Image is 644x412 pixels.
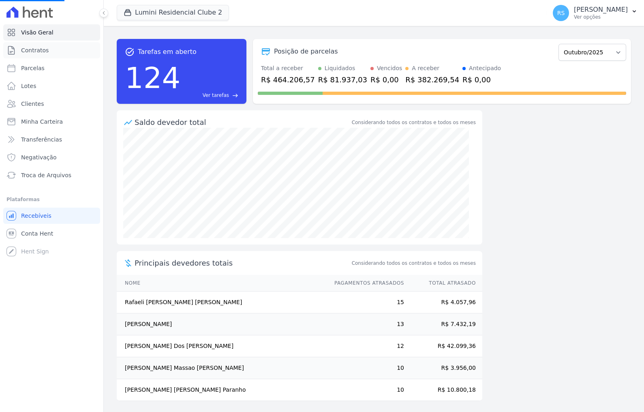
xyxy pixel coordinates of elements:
[404,292,482,313] td: R$ 4.057,96
[117,292,327,313] td: Rafaeli [PERSON_NAME] [PERSON_NAME]
[327,275,404,292] th: Pagamentos Atrasados
[21,153,57,161] span: Negativação
[135,117,350,128] div: Saldo devedor total
[3,131,100,148] a: Transferências
[574,6,628,14] p: [PERSON_NAME]
[21,64,45,72] span: Parcelas
[327,379,404,401] td: 10
[21,230,53,238] span: Conta Hent
[3,42,100,58] a: Contratos
[21,135,62,144] span: Transferências
[404,335,482,357] td: R$ 42.099,36
[274,47,338,56] div: Posição de parcelas
[138,47,197,57] span: Tarefas em aberto
[404,357,482,379] td: R$ 3.956,00
[203,92,229,99] span: Ver tarefas
[557,10,565,16] span: RS
[469,64,501,73] div: Antecipado
[404,275,482,292] th: Total Atrasado
[3,208,100,224] a: Recebíveis
[377,64,402,73] div: Vencidos
[117,357,327,379] td: [PERSON_NAME] Massao [PERSON_NAME]
[125,47,135,57] span: task_alt
[3,60,100,76] a: Parcelas
[404,379,482,401] td: R$ 10.800,18
[117,379,327,401] td: [PERSON_NAME] [PERSON_NAME] Paranho
[117,275,327,292] th: Nome
[21,212,51,220] span: Recebíveis
[3,149,100,165] a: Negativação
[117,313,327,335] td: [PERSON_NAME]
[3,225,100,242] a: Conta Hent
[117,5,229,20] button: Lumini Residencial Clube 2
[327,292,404,313] td: 15
[412,64,439,73] div: A receber
[325,64,355,73] div: Liquidados
[261,64,315,73] div: Total a receber
[125,57,180,99] div: 124
[3,167,100,183] a: Troca de Arquivos
[352,119,476,126] div: Considerando todos os contratos e todos os meses
[21,82,36,90] span: Lotes
[3,114,100,130] a: Minha Carteira
[117,335,327,357] td: [PERSON_NAME] Dos [PERSON_NAME]
[404,313,482,335] td: R$ 7.432,19
[462,74,501,85] div: R$ 0,00
[405,74,459,85] div: R$ 382.269,54
[232,92,238,99] span: east
[3,24,100,41] a: Visão Geral
[318,74,367,85] div: R$ 81.937,03
[3,78,100,94] a: Lotes
[184,92,238,99] a: Ver tarefas east
[6,195,97,204] div: Plataformas
[135,257,350,268] span: Principais devedores totais
[3,96,100,112] a: Clientes
[21,100,44,108] span: Clientes
[546,2,644,24] button: RS [PERSON_NAME] Ver opções
[370,74,402,85] div: R$ 0,00
[327,335,404,357] td: 12
[261,74,315,85] div: R$ 464.206,57
[327,357,404,379] td: 10
[21,28,53,36] span: Visão Geral
[21,118,63,126] span: Minha Carteira
[21,46,49,54] span: Contratos
[352,260,476,267] span: Considerando todos os contratos e todos os meses
[574,14,628,20] p: Ver opções
[21,171,71,179] span: Troca de Arquivos
[327,313,404,335] td: 13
